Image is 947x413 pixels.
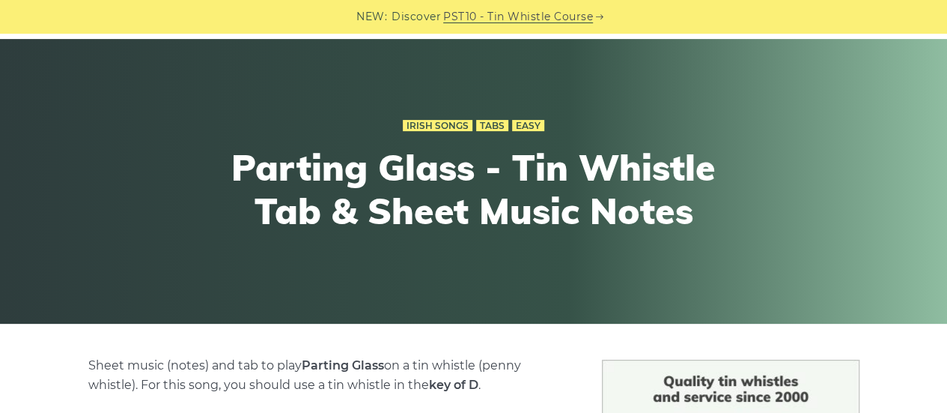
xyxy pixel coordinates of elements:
[302,358,384,373] strong: Parting Glass
[392,8,441,25] span: Discover
[88,356,566,395] p: Sheet music (notes) and tab to play on a tin whistle (penny whistle). For this song, you should u...
[476,120,508,132] a: Tabs
[198,146,749,232] h1: Parting Glass - Tin Whistle Tab & Sheet Music Notes
[443,8,593,25] a: PST10 - Tin Whistle Course
[403,120,472,132] a: Irish Songs
[356,8,387,25] span: NEW:
[429,378,478,392] strong: key of D
[512,120,544,132] a: Easy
